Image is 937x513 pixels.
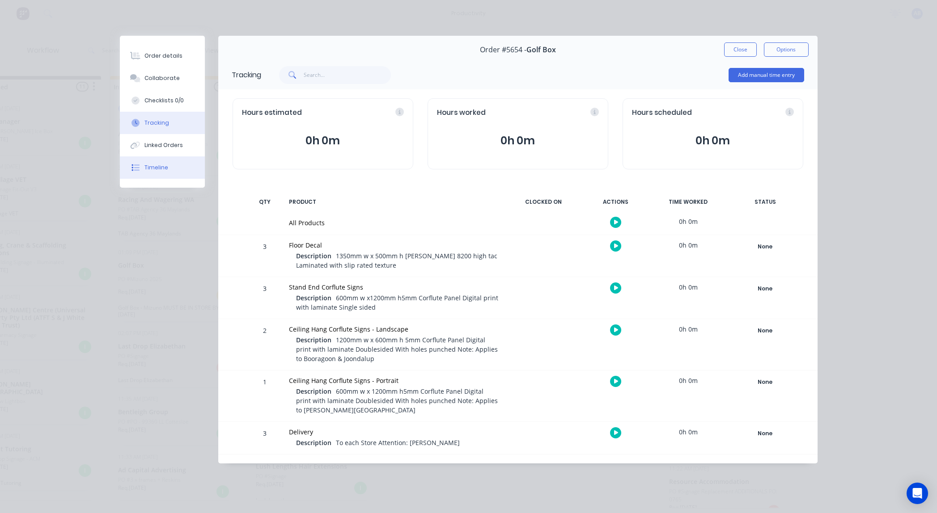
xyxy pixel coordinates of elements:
[296,336,498,363] span: 1200mm w x 600mm h 5mm Corflute Panel Digital print with laminate Doublesided With holes punched ...
[296,438,331,447] span: Description
[242,108,302,118] span: Hours estimated
[144,97,184,105] div: Checklists 0/0
[655,319,722,339] div: 0h 0m
[733,376,797,388] div: None
[120,156,205,179] button: Timeline
[144,141,183,149] div: Linked Orders
[733,428,797,439] div: None
[120,45,205,67] button: Order details
[289,282,499,292] div: Stand End Corflute Signs
[510,193,577,211] div: CLOCKED ON
[144,119,169,127] div: Tracking
[296,335,331,345] span: Description
[733,283,797,294] div: None
[251,278,278,319] div: 3
[296,251,331,261] span: Description
[242,132,404,149] button: 0h 0m
[289,427,499,437] div: Delivery
[733,376,798,388] button: None
[120,89,205,112] button: Checklists 0/0
[733,241,797,252] div: None
[729,68,804,82] button: Add manual time entry
[480,46,526,54] span: Order #5654 -
[437,132,599,149] button: 0h 0m
[296,294,498,311] span: 600mm w x1200mm h5mm Corflute Panel Digital print with laminate Single sided
[655,370,722,391] div: 0h 0m
[289,218,499,227] div: All Products
[120,67,205,89] button: Collaborate
[289,240,499,250] div: Floor Decal
[232,70,261,80] div: Tracking
[289,324,499,334] div: Ceiling Hang Corflute Signs - Landscape
[289,376,499,385] div: Ceiling Hang Corflute Signs - Portrait
[655,277,722,297] div: 0h 0m
[437,108,486,118] span: Hours worked
[251,320,278,370] div: 2
[251,193,278,211] div: QTY
[296,293,331,303] span: Description
[251,372,278,421] div: 1
[296,387,498,414] span: 600mm w x 1200mm h5mm Corflute Panel Digital print with laminate Doublesided With holes punched N...
[655,211,722,231] div: 0h 0m
[727,193,803,211] div: STATUS
[655,422,722,442] div: 0h 0m
[655,193,722,211] div: TIME WORKED
[526,46,556,54] span: Golf Box
[733,282,798,295] button: None
[733,324,798,337] button: None
[251,236,278,277] div: 3
[907,483,928,504] div: Open Intercom Messenger
[733,240,798,253] button: None
[304,66,391,84] input: Search...
[632,132,794,149] button: 0h 0m
[582,193,649,211] div: ACTIONS
[284,193,505,211] div: PRODUCT
[724,42,757,57] button: Close
[296,252,497,269] span: 1350mm w x 500mm h [PERSON_NAME] 8200 high tac Laminated with slip rated texture
[120,134,205,156] button: Linked Orders
[733,427,798,440] button: None
[144,74,180,82] div: Collaborate
[764,42,809,57] button: Options
[251,423,278,454] div: 3
[733,325,797,336] div: None
[296,387,331,396] span: Description
[144,164,168,172] div: Timeline
[336,438,460,447] span: To each Store Attention: [PERSON_NAME]
[144,52,182,60] div: Order details
[655,235,722,255] div: 0h 0m
[120,112,205,134] button: Tracking
[632,108,692,118] span: Hours scheduled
